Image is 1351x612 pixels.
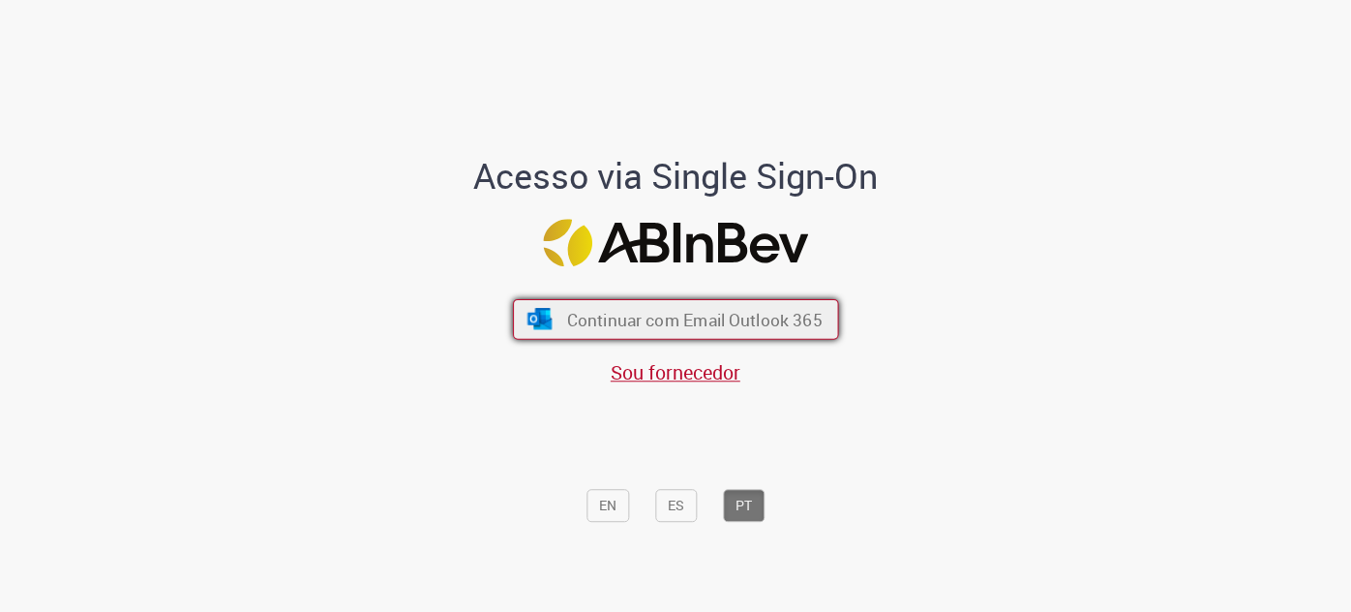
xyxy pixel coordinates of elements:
img: ícone Azure/Microsoft 360 [525,308,554,329]
img: Logo ABInBev [543,219,808,266]
span: Continuar com Email Outlook 365 [566,308,822,330]
button: PT [723,489,765,522]
a: Sou fornecedor [611,359,740,385]
h1: Acesso via Single Sign-On [407,158,945,197]
button: EN [586,489,629,522]
button: ES [655,489,697,522]
button: ícone Azure/Microsoft 360 Continuar com Email Outlook 365 [513,299,839,340]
